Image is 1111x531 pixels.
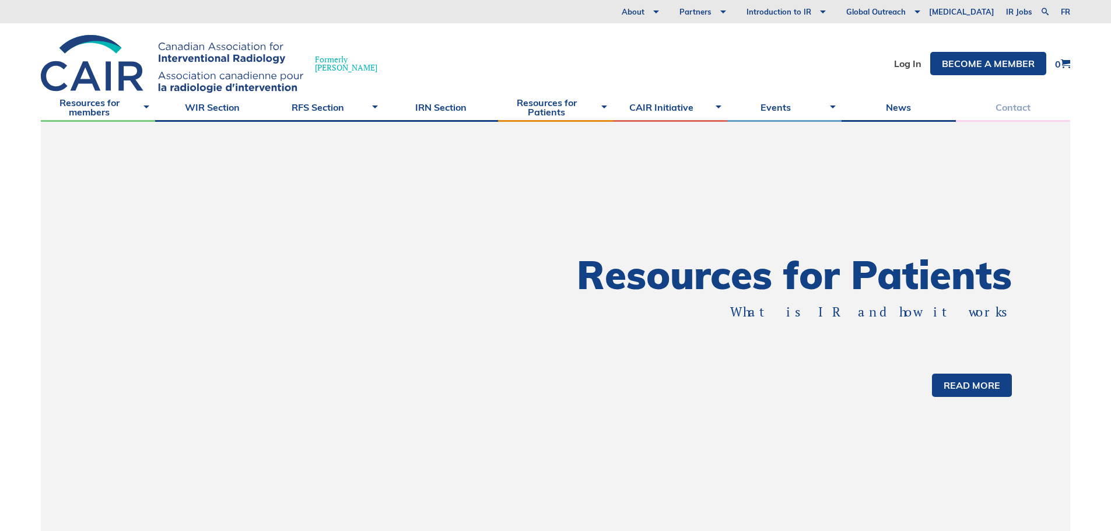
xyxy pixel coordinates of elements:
[41,93,155,122] a: Resources for members
[613,93,727,122] a: CAIR Initiative
[41,35,303,93] img: CIRA
[384,93,498,122] a: IRN Section
[932,374,1012,397] a: Read more
[41,35,389,93] a: Formerly[PERSON_NAME]
[1055,59,1070,69] a: 0
[930,52,1046,75] a: Become a member
[155,93,269,122] a: WIR Section
[727,93,842,122] a: Events
[894,59,921,68] a: Log In
[597,303,1012,321] p: What is IR and how it works
[269,93,384,122] a: RFS Section
[556,255,1012,294] h1: Resources for Patients
[956,93,1070,122] a: Contact
[842,93,956,122] a: News
[315,55,377,72] span: Formerly [PERSON_NAME]
[498,93,612,122] a: Resources for Patients
[1061,8,1070,16] a: fr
